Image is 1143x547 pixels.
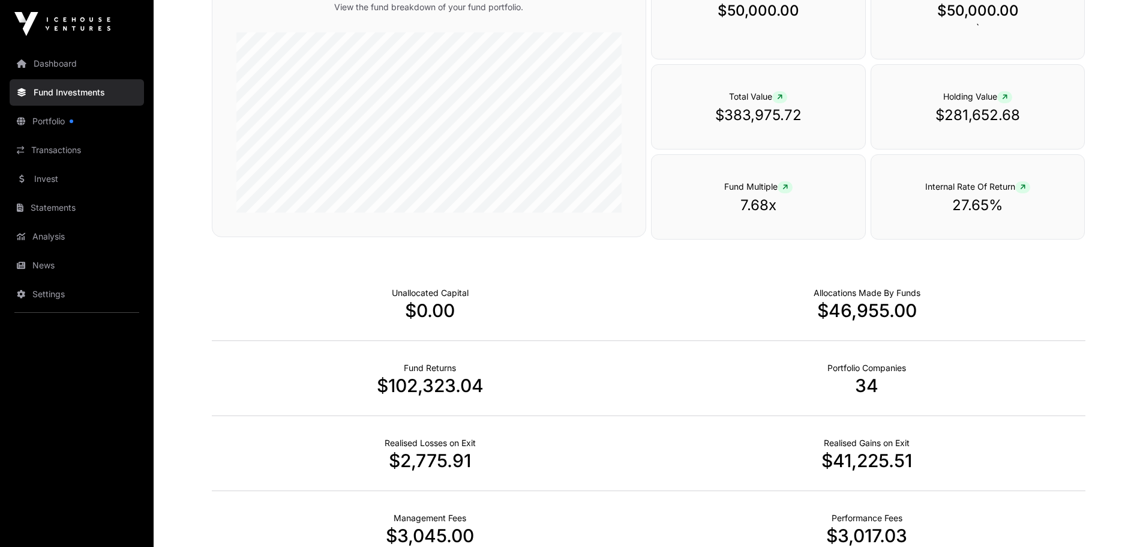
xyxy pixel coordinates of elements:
[385,437,476,449] p: Net Realised on Negative Exits
[10,79,144,106] a: Fund Investments
[10,252,144,279] a: News
[649,375,1085,396] p: 34
[676,106,841,125] p: $383,975.72
[832,512,902,524] p: Fund Performance Fees (Carry) incurred to date
[212,375,649,396] p: $102,323.04
[212,450,649,471] p: $2,775.91
[827,362,906,374] p: Number of Companies Deployed Into
[895,106,1061,125] p: $281,652.68
[895,1,1061,20] p: $50,000.00
[392,287,469,299] p: Cash not yet allocated
[824,437,910,449] p: Net Realised on Positive Exits
[895,196,1061,215] p: 27.65%
[724,181,793,192] span: Fund Multiple
[236,1,622,13] p: View the fund breakdown of your fund portfolio.
[814,287,920,299] p: Capital Deployed Into Companies
[676,196,841,215] p: 7.68x
[10,281,144,307] a: Settings
[943,91,1012,101] span: Holding Value
[1083,489,1143,547] iframe: Chat Widget
[729,91,787,101] span: Total Value
[212,300,649,321] p: $0.00
[404,362,456,374] p: Realised Returns from Funds
[10,108,144,134] a: Portfolio
[10,50,144,77] a: Dashboard
[676,1,841,20] p: $50,000.00
[649,525,1085,546] p: $3,017.03
[10,166,144,192] a: Invest
[394,512,466,524] p: Fund Management Fees incurred to date
[10,137,144,163] a: Transactions
[10,223,144,250] a: Analysis
[649,300,1085,321] p: $46,955.00
[212,525,649,546] p: $3,045.00
[14,12,110,36] img: Icehouse Ventures Logo
[925,181,1030,192] span: Internal Rate Of Return
[10,195,144,221] a: Statements
[649,450,1085,471] p: $41,225.51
